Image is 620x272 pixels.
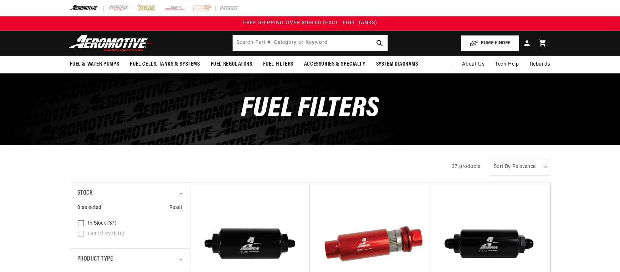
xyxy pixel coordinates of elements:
span: Tech Help [495,61,519,68]
span: In stock (37) [88,220,117,227]
button: search button [372,35,388,51]
span: 0 selected [77,204,102,212]
span: Product type [77,254,113,265]
summary: Fuel Cells, Tanks & Systems [124,56,205,73]
span: Fuel Filters [241,95,379,123]
summary: Fuel Regulators [205,56,258,73]
span: 37 products [452,164,481,169]
summary: Stock (0 selected) [77,183,183,204]
summary: Fuel & Water Pumps [65,56,125,73]
span: About Us [462,62,485,67]
span: Fuel & Water Pumps [70,61,119,68]
span: FREE SHIPPING OVER $109.00 (EXCL. FUEL TANKS) [243,20,377,26]
span: Fuel Regulators [211,61,252,68]
span: Accessories & Specialty [304,61,365,68]
summary: Fuel Filters [258,56,299,73]
a: About Us [457,56,490,73]
a: Reset [169,204,183,212]
span: Fuel Cells, Tanks & Systems [130,61,200,68]
summary: Rebuilds [524,56,556,73]
button: PUMP FINDER [461,35,519,51]
input: Search by Part Number, Category or Keyword [233,35,388,51]
span: Stock [77,188,93,199]
summary: Product type (0 selected) [77,249,183,270]
img: Aeromotive [67,35,156,52]
span: Out of stock (0) [88,231,124,237]
span: System Diagrams [376,61,418,68]
summary: Tech Help [490,56,524,73]
span: Fuel Filters [263,61,293,68]
summary: System Diagrams [371,56,424,73]
summary: Accessories & Specialty [299,56,371,73]
span: Rebuilds [530,61,550,68]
